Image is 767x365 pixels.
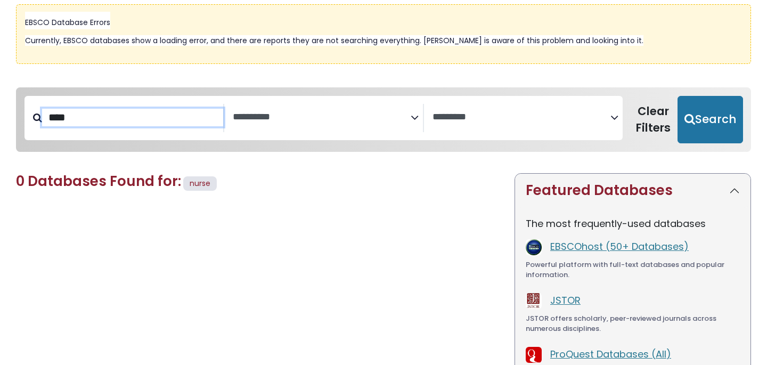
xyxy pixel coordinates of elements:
a: EBSCOhost (50+ Databases) [550,240,689,253]
div: JSTOR offers scholarly, peer-reviewed journals across numerous disciplines. [526,313,740,334]
button: Clear Filters [629,96,678,144]
span: EBSCO Database Errors [25,17,110,28]
textarea: Search [233,112,411,123]
input: Search database by title or keyword [42,109,223,126]
p: The most frequently-used databases [526,216,740,231]
a: ProQuest Databases (All) [550,347,671,361]
textarea: Search [433,112,610,123]
span: nurse [190,178,210,189]
span: 0 Databases Found for: [16,172,181,191]
a: JSTOR [550,294,581,307]
button: Submit for Search Results [678,96,743,144]
span: Currently, EBSCO databases show a loading error, and there are reports they are not searching eve... [25,35,643,46]
div: Powerful platform with full-text databases and popular information. [526,259,740,280]
nav: Search filters [16,87,751,152]
button: Featured Databases [515,174,750,207]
